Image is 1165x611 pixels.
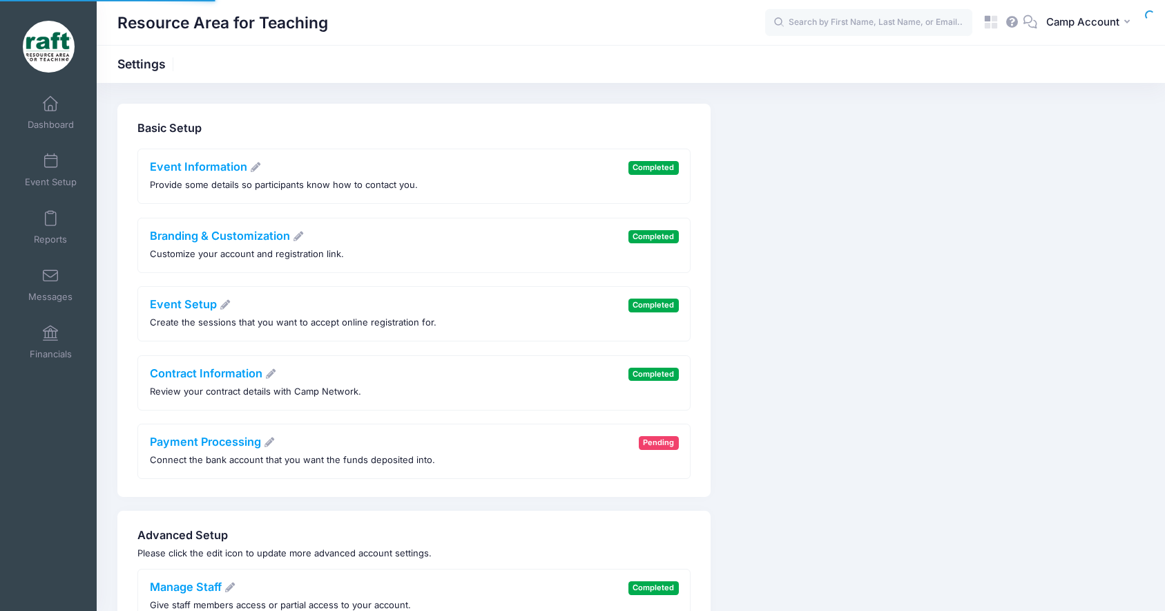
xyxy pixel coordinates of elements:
p: Customize your account and registration link. [150,247,344,261]
h1: Settings [117,57,177,71]
p: Review your contract details with Camp Network. [150,385,361,399]
a: Payment Processing [150,435,276,449]
a: Branding & Customization [150,229,305,243]
h4: Basic Setup [137,122,691,135]
span: Reports [34,234,67,245]
img: Resource Area for Teaching [23,21,75,73]
a: Dashboard [18,88,84,137]
a: Event Information [150,160,262,173]
span: Messages [28,291,73,303]
a: Financials [18,318,84,366]
h1: Resource Area for Teaching [117,7,328,39]
p: Please click the edit icon to update more advanced account settings. [137,547,691,561]
a: Messages [18,261,84,309]
a: Event Setup [150,297,231,311]
span: Completed [628,368,679,381]
a: Event Setup [18,146,84,194]
span: Dashboard [28,119,74,131]
p: Connect the bank account that you want the funds deposited into. [150,453,435,467]
span: Financials [30,348,72,360]
span: Pending [639,436,679,449]
button: Camp Account [1037,7,1144,39]
span: Completed [628,230,679,243]
p: Create the sessions that you want to accept online registration for. [150,316,436,330]
a: Manage Staff [150,580,236,594]
span: Camp Account [1046,15,1119,30]
span: Completed [628,299,679,312]
a: Reports [18,203,84,252]
span: Completed [628,581,679,594]
input: Search by First Name, Last Name, or Email... [765,9,972,37]
p: Provide some details so participants know how to contact you. [150,178,418,192]
a: Contract Information [150,366,277,380]
h4: Advanced Setup [137,529,691,543]
span: Completed [628,161,679,174]
span: Event Setup [25,176,77,188]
